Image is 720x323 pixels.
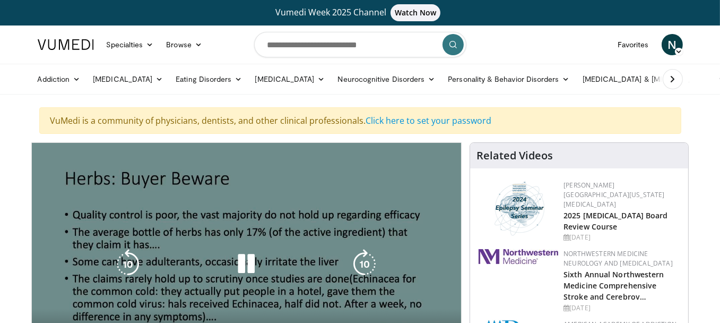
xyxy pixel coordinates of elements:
[31,69,87,90] a: Addiction
[332,69,442,90] a: Neurocognitive Disorders
[563,269,664,302] a: Sixth Annual Northwestern Medicine Comprehensive Stroke and Cerebrov…
[39,107,681,134] div: VuMedi is a community of physicians, dentists, and other clinical professionals.
[476,149,553,162] h4: Related Videos
[86,69,169,90] a: [MEDICAL_DATA]
[490,181,548,236] img: 76bc84c6-69a7-4c34-b56c-bd0b7f71564d.png.150x105_q85_autocrop_double_scale_upscale_version-0.2.png
[160,34,209,55] a: Browse
[254,32,466,57] input: Search topics, interventions
[441,69,576,90] a: Personality & Behavior Disorders
[563,181,665,209] a: [PERSON_NAME][GEOGRAPHIC_DATA][US_STATE][MEDICAL_DATA]
[248,69,331,90] a: [MEDICAL_DATA]
[662,34,683,55] a: N
[611,34,655,55] a: Favorites
[563,303,680,313] div: [DATE]
[479,249,558,264] img: 2a462fb6-9365-492a-ac79-3166a6f924d8.png.150x105_q85_autocrop_double_scale_upscale_version-0.2.jpg
[563,210,668,232] a: 2025 [MEDICAL_DATA] Board Review Course
[563,249,673,268] a: Northwestern Medicine Neurology and [MEDICAL_DATA]
[391,4,441,21] span: Watch Now
[38,39,94,50] img: VuMedi Logo
[563,233,680,242] div: [DATE]
[100,34,160,55] a: Specialties
[366,115,492,126] a: Click here to set your password
[39,4,681,21] a: Vumedi Week 2025 ChannelWatch Now
[169,69,248,90] a: Eating Disorders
